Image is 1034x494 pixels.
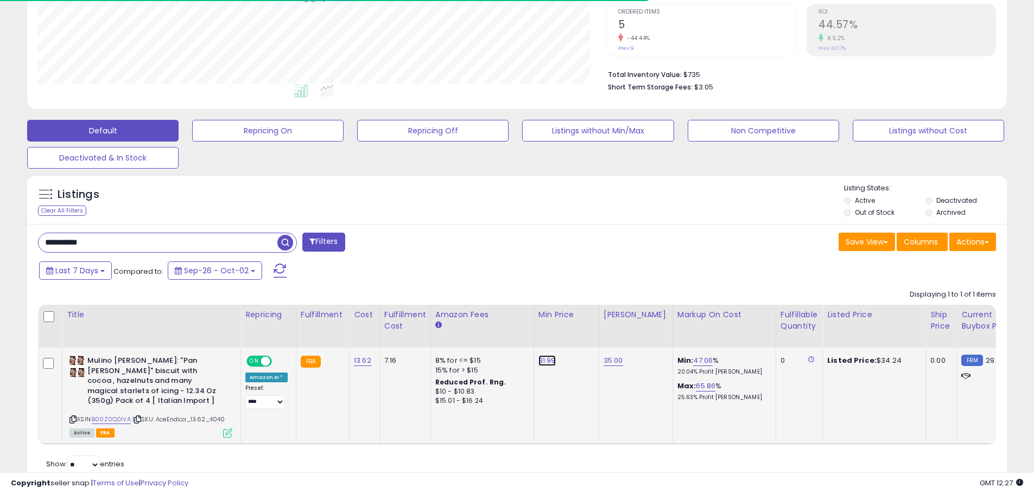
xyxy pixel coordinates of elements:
button: Deactivated & In Stock [27,147,179,169]
div: Cost [354,309,375,320]
div: 0.00 [930,356,948,365]
span: FBA [96,428,115,438]
label: Deactivated [936,196,977,205]
div: Displaying 1 to 1 of 1 items [910,290,996,300]
small: Prev: 41.07% [819,45,846,52]
a: 47.06 [693,355,713,366]
small: -44.44% [623,34,650,42]
button: Repricing Off [357,120,509,142]
img: 51m5fyqLl+L._SL40_.jpg [69,356,85,377]
button: Columns [897,233,948,251]
span: 2025-10-10 12:27 GMT [980,478,1023,488]
div: [PERSON_NAME] [604,309,668,320]
div: Fulfillment Cost [384,309,426,332]
span: Ordered Items [618,9,795,15]
div: Fulfillment [301,309,345,320]
b: Listed Price: [827,355,877,365]
div: % [677,381,767,401]
div: Markup on Cost [677,309,771,320]
small: 8.52% [823,34,845,42]
h5: Listings [58,187,99,202]
a: 65.86 [696,381,715,392]
b: Max: [677,381,696,391]
button: Listings without Min/Max [522,120,674,142]
div: Listed Price [827,309,921,320]
span: | SKU: AceEndica_13.62_4040 [132,415,225,424]
div: Current Buybox Price [961,309,1017,332]
span: ROI [819,9,995,15]
div: 7.16 [384,356,422,365]
div: Repricing [245,309,291,320]
button: Filters [302,233,345,252]
div: $15.01 - $16.24 [435,396,525,406]
label: Archived [936,208,966,217]
span: Last 7 Days [55,265,98,276]
small: FBM [961,355,982,366]
div: 8% for <= $15 [435,356,525,365]
button: Sep-26 - Oct-02 [168,261,262,280]
div: Title [67,309,236,320]
p: Listing States: [844,183,1007,194]
b: Reduced Prof. Rng. [435,377,506,387]
div: Amazon AI * [245,373,288,382]
div: seller snap | | [11,478,188,489]
button: Actions [949,233,996,251]
div: Preset: [245,384,288,409]
h2: 44.57% [819,18,995,33]
p: 20.04% Profit [PERSON_NAME] [677,368,767,376]
small: Amazon Fees. [435,320,442,330]
span: Sep-26 - Oct-02 [184,265,249,276]
button: Last 7 Days [39,261,112,280]
div: Ship Price [930,309,952,332]
span: All listings currently available for purchase on Amazon [69,428,94,438]
button: Save View [839,233,895,251]
b: Short Term Storage Fees: [608,82,693,92]
b: Mulino [PERSON_NAME]: "Pan [PERSON_NAME]" biscuit with cocoa , hazelnuts and many magical starlet... [87,356,219,409]
span: ON [248,357,261,366]
div: $34.24 [827,356,917,365]
a: B00Z0Q0IVA [92,415,131,424]
div: Clear All Filters [38,206,86,216]
div: 15% for > $15 [435,365,525,375]
span: $3.05 [694,82,713,92]
span: Show: entries [46,459,124,469]
div: % [677,356,767,376]
a: 13.62 [354,355,371,366]
small: FBA [301,356,321,368]
li: $735 [608,67,988,80]
a: 35.00 [604,355,623,366]
a: Terms of Use [93,478,139,488]
b: Min: [677,355,694,365]
label: Out of Stock [855,208,895,217]
small: Prev: 9 [618,45,634,52]
div: Amazon Fees [435,309,529,320]
a: 31.99 [538,355,556,366]
button: Non Competitive [688,120,839,142]
span: OFF [270,357,288,366]
a: Privacy Policy [141,478,188,488]
th: The percentage added to the cost of goods (COGS) that forms the calculator for Min & Max prices. [673,305,776,348]
p: 25.63% Profit [PERSON_NAME] [677,394,767,401]
b: Total Inventory Value: [608,70,682,79]
label: Active [855,196,875,205]
button: Default [27,120,179,142]
span: Compared to: [113,266,163,277]
div: Fulfillable Quantity [781,309,818,332]
div: Min Price [538,309,594,320]
strong: Copyright [11,478,50,488]
button: Repricing On [192,120,344,142]
span: Columns [904,236,938,247]
div: $10 - $10.83 [435,387,525,396]
span: 29.8 [986,355,1001,365]
button: Listings without Cost [853,120,1004,142]
div: 0 [781,356,814,365]
h2: 5 [618,18,795,33]
div: ASIN: [69,356,232,436]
